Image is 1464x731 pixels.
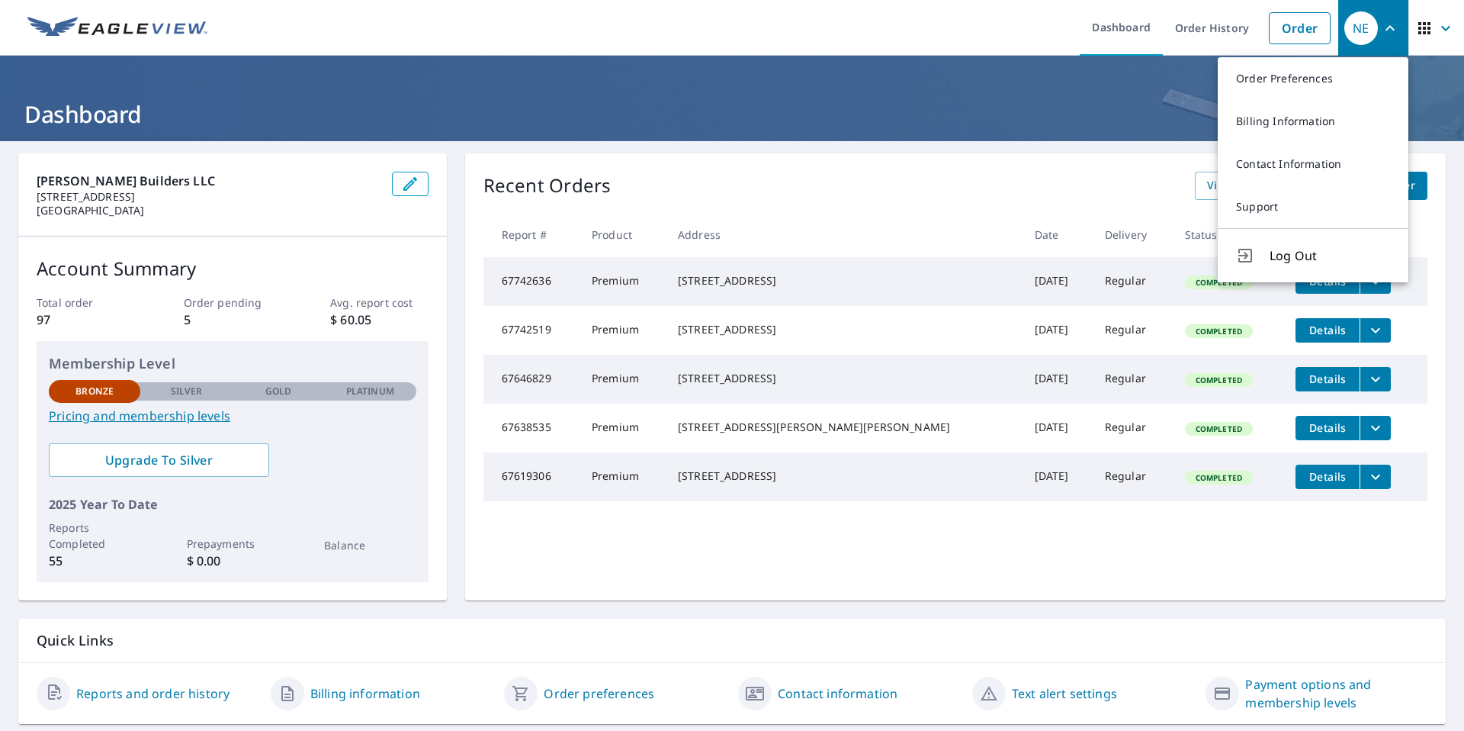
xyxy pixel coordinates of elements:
a: Pricing and membership levels [49,407,416,425]
p: Order pending [184,295,281,311]
p: Quick Links [37,631,1427,650]
span: View All Orders [1207,176,1291,195]
p: $ 0.00 [187,552,278,570]
p: Avg. report cost [330,295,428,311]
p: Total order [37,295,134,311]
p: Prepayments [187,536,278,552]
button: Log Out [1218,228,1408,282]
button: detailsBtn-67619306 [1295,465,1360,489]
p: 55 [49,552,140,570]
th: Date [1023,212,1093,257]
button: filesDropdownBtn-67638535 [1360,416,1391,440]
p: 2025 Year To Date [49,495,416,514]
p: [PERSON_NAME] Builders LLC [37,172,380,190]
td: Premium [579,452,666,501]
p: [GEOGRAPHIC_DATA] [37,204,380,217]
td: Premium [579,257,666,306]
td: [DATE] [1023,257,1093,306]
span: Completed [1186,277,1251,288]
span: Completed [1186,472,1251,483]
p: $ 60.05 [330,311,428,329]
td: [DATE] [1023,355,1093,404]
a: Billing Information [1218,100,1408,143]
p: Account Summary [37,255,429,282]
span: Completed [1186,326,1251,337]
td: Premium [579,404,666,452]
a: Order Preferences [1218,57,1408,100]
div: NE [1344,11,1378,45]
button: detailsBtn-67742519 [1295,318,1360,343]
span: Details [1305,469,1350,484]
td: Regular [1093,257,1173,306]
th: Status [1173,212,1284,257]
span: Details [1305,372,1350,386]
td: Regular [1093,404,1173,452]
div: [STREET_ADDRESS] [678,273,1010,288]
img: EV Logo [27,17,207,40]
div: [STREET_ADDRESS][PERSON_NAME][PERSON_NAME] [678,420,1010,435]
p: Balance [324,537,416,553]
h1: Dashboard [18,98,1446,130]
div: [STREET_ADDRESS] [678,322,1010,337]
td: Regular [1093,452,1173,501]
td: [DATE] [1023,404,1093,452]
td: [DATE] [1023,452,1093,501]
a: Billing information [310,684,420,703]
p: Recent Orders [483,172,612,200]
td: 67742519 [483,306,579,355]
span: Upgrade To Silver [61,452,257,469]
button: filesDropdownBtn-67646829 [1360,367,1391,391]
a: Support [1218,185,1408,228]
span: Details [1305,420,1350,435]
a: Payment options and membership levels [1245,675,1427,712]
span: Completed [1186,375,1251,385]
p: Platinum [346,385,394,398]
p: 97 [37,311,134,329]
p: Membership Level [49,353,416,374]
p: Reports Completed [49,520,140,552]
a: Contact information [778,684,897,703]
button: filesDropdownBtn-67742519 [1360,318,1391,343]
button: detailsBtn-67638535 [1295,416,1360,440]
p: Silver [171,385,203,398]
td: 67742636 [483,257,579,306]
a: Contact Information [1218,143,1408,185]
td: Regular [1093,306,1173,355]
a: Order [1269,12,1331,44]
button: filesDropdownBtn-67619306 [1360,465,1391,489]
th: Report # [483,212,579,257]
a: Text alert settings [1012,684,1117,703]
p: 5 [184,311,281,329]
div: [STREET_ADDRESS] [678,469,1010,484]
a: Upgrade To Silver [49,443,269,477]
td: Premium [579,355,666,404]
td: 67646829 [483,355,579,404]
a: Reports and order history [76,684,230,703]
p: Bronze [75,385,114,398]
td: 67619306 [483,452,579,501]
p: [STREET_ADDRESS] [37,190,380,204]
div: [STREET_ADDRESS] [678,371,1010,386]
a: View All Orders [1195,172,1303,200]
span: Log Out [1270,246,1390,265]
a: Order preferences [544,684,654,703]
td: 67638535 [483,404,579,452]
button: detailsBtn-67646829 [1295,367,1360,391]
td: [DATE] [1023,306,1093,355]
th: Delivery [1093,212,1173,257]
th: Address [666,212,1023,257]
p: Gold [265,385,291,398]
td: Regular [1093,355,1173,404]
td: Premium [579,306,666,355]
span: Completed [1186,423,1251,434]
span: Details [1305,323,1350,337]
th: Product [579,212,666,257]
